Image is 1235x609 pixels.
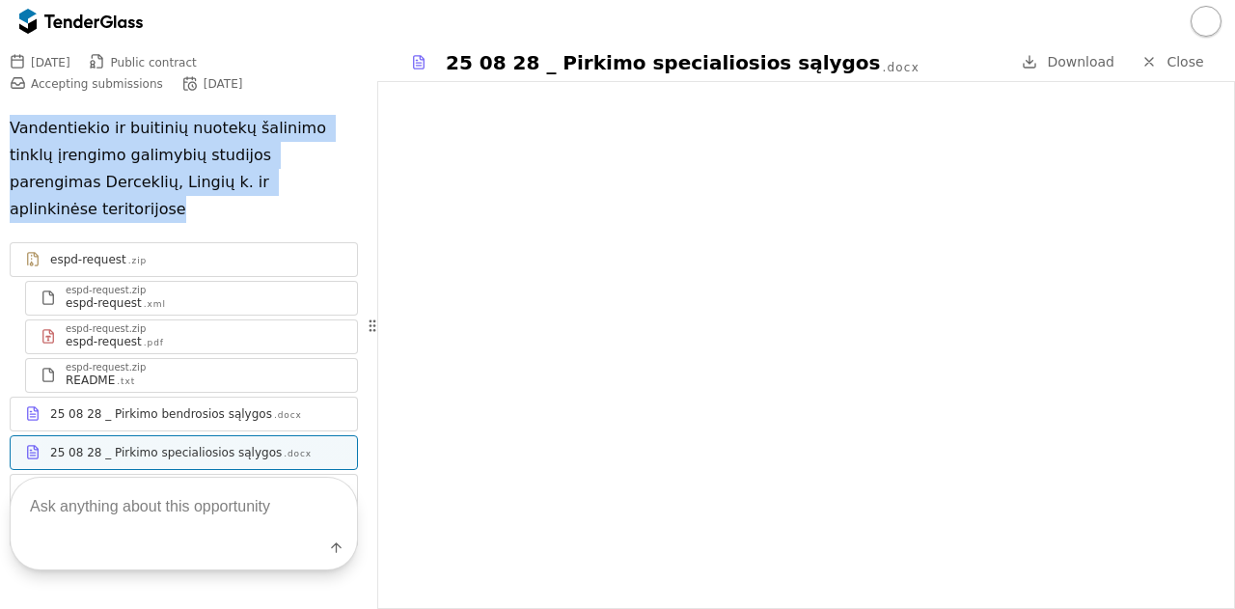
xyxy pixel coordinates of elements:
[10,397,358,431] a: 25 08 28 _ Pirkimo bendrosios sąlygos.docx
[66,373,115,388] div: README
[128,255,147,267] div: .zip
[883,60,919,76] div: .docx
[144,337,164,349] div: .pdf
[25,319,358,354] a: espd-request.zipespd-request.pdf
[66,363,146,373] div: espd-request.zip
[10,435,358,470] a: 25 08 28 _ Pirkimo specialiosios sąlygos.docx
[66,295,142,311] div: espd-request
[1047,54,1114,69] span: Download
[25,281,358,316] a: espd-request.zipespd-request.xml
[1166,54,1203,69] span: Close
[31,77,163,91] span: Accepting submissions
[10,115,358,223] p: Vandentiekio ir buitinių nuotekų šalinimo tinklų įrengimo galimybių studijos parengimas Derceklių...
[274,409,302,422] div: .docx
[10,242,358,277] a: espd-request.zip
[66,324,146,334] div: espd-request.zip
[66,334,142,349] div: espd-request
[25,358,358,393] a: espd-request.zipREADME.txt
[111,56,197,69] span: Public contract
[1130,50,1216,74] a: Close
[446,49,881,76] div: 25 08 28 _ Pirkimo specialiosios sąlygos
[50,406,272,422] div: 25 08 28 _ Pirkimo bendrosios sąlygos
[144,298,166,311] div: .xml
[50,252,126,267] div: espd-request
[1016,50,1120,74] a: Download
[117,375,135,388] div: .txt
[204,77,243,91] div: [DATE]
[66,286,146,295] div: espd-request.zip
[31,56,70,69] div: [DATE]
